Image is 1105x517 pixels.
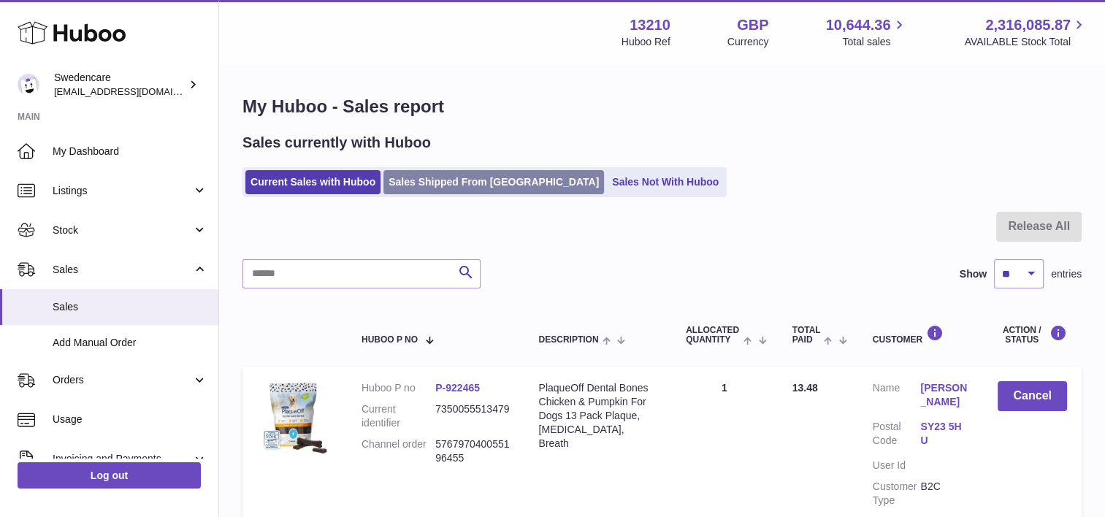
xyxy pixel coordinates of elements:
h1: My Huboo - Sales report [242,95,1082,118]
span: Listings [53,184,192,198]
div: Huboo Ref [622,35,670,49]
h2: Sales currently with Huboo [242,133,431,153]
a: 2,316,085.87 AVAILABLE Stock Total [964,15,1087,49]
span: Total paid [792,326,821,345]
a: Sales Not With Huboo [607,170,724,194]
span: Invoicing and Payments [53,452,192,466]
span: AVAILABLE Stock Total [964,35,1087,49]
dd: B2C [920,480,968,508]
span: Add Manual Order [53,336,207,350]
img: gemma.horsfield@swedencare.co.uk [18,74,39,96]
a: 10,644.36 Total sales [825,15,907,49]
a: Log out [18,462,201,489]
div: Currency [727,35,769,49]
span: Orders [53,373,192,387]
span: Total sales [842,35,907,49]
dd: 7350055513479 [435,402,509,430]
strong: 13210 [630,15,670,35]
span: Description [538,335,598,345]
dt: Name [873,381,921,413]
span: My Dashboard [53,145,207,158]
dt: Huboo P no [362,381,435,395]
dt: Customer Type [873,480,921,508]
div: Swedencare [54,71,186,99]
span: Huboo P no [362,335,418,345]
span: entries [1051,267,1082,281]
div: Customer [873,325,968,345]
a: [PERSON_NAME] [920,381,968,409]
span: ALLOCATED Quantity [686,326,740,345]
dt: Postal Code [873,420,921,451]
span: Usage [53,413,207,426]
dt: User Id [873,459,921,472]
span: Sales [53,300,207,314]
span: 13.48 [792,382,818,394]
div: Action / Status [998,325,1067,345]
label: Show [960,267,987,281]
span: 2,316,085.87 [985,15,1071,35]
span: [EMAIL_ADDRESS][DOMAIN_NAME] [54,85,215,97]
strong: GBP [737,15,768,35]
a: SY23 5HU [920,420,968,448]
button: Cancel [998,381,1067,411]
span: Stock [53,223,192,237]
img: $_57.JPG [257,381,330,454]
span: 10,644.36 [825,15,890,35]
div: PlaqueOff Dental Bones Chicken & Pumpkin For Dogs 13 Pack Plaque, [MEDICAL_DATA], Breath [538,381,657,450]
a: Sales Shipped From [GEOGRAPHIC_DATA] [383,170,604,194]
dt: Current identifier [362,402,435,430]
dd: 576797040055196455 [435,437,509,465]
a: Current Sales with Huboo [245,170,381,194]
a: P-922465 [435,382,480,394]
span: Sales [53,263,192,277]
dt: Channel order [362,437,435,465]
